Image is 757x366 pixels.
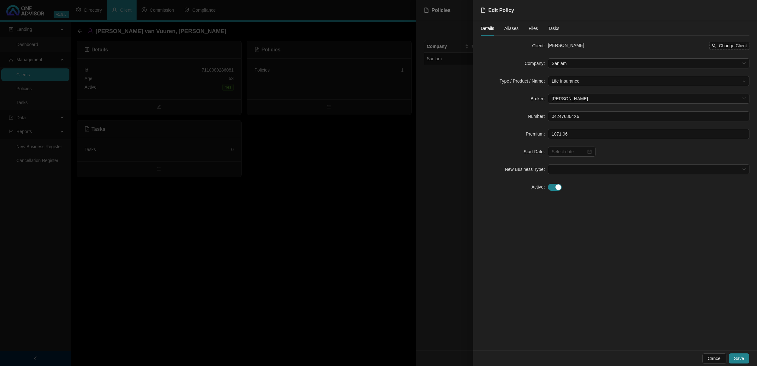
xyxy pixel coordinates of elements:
span: [PERSON_NAME] [548,43,584,48]
label: Number [528,111,548,121]
label: New Business Type [505,164,548,174]
label: Premium [526,129,548,139]
input: Select date [552,148,586,155]
label: Start Date [524,147,548,157]
label: Broker [531,94,548,104]
span: Marc Bormann [552,94,746,103]
span: Details [481,26,494,31]
span: Save [734,355,744,362]
span: search [712,44,716,48]
span: Files [529,26,538,31]
span: Sanlam [552,59,746,68]
button: Cancel [702,353,726,363]
label: Active [531,182,548,192]
span: Edit Policy [488,8,514,13]
button: Save [729,353,749,363]
label: Type / Product / Name [500,76,548,86]
span: Aliases [504,26,519,31]
span: Tasks [548,26,560,31]
span: file-text [481,8,486,13]
label: Company [525,58,548,68]
label: Client [532,41,548,51]
span: Life Insurance [552,76,746,86]
span: Change Client [719,42,747,49]
span: Cancel [707,355,721,362]
button: Change Client [709,42,749,49]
